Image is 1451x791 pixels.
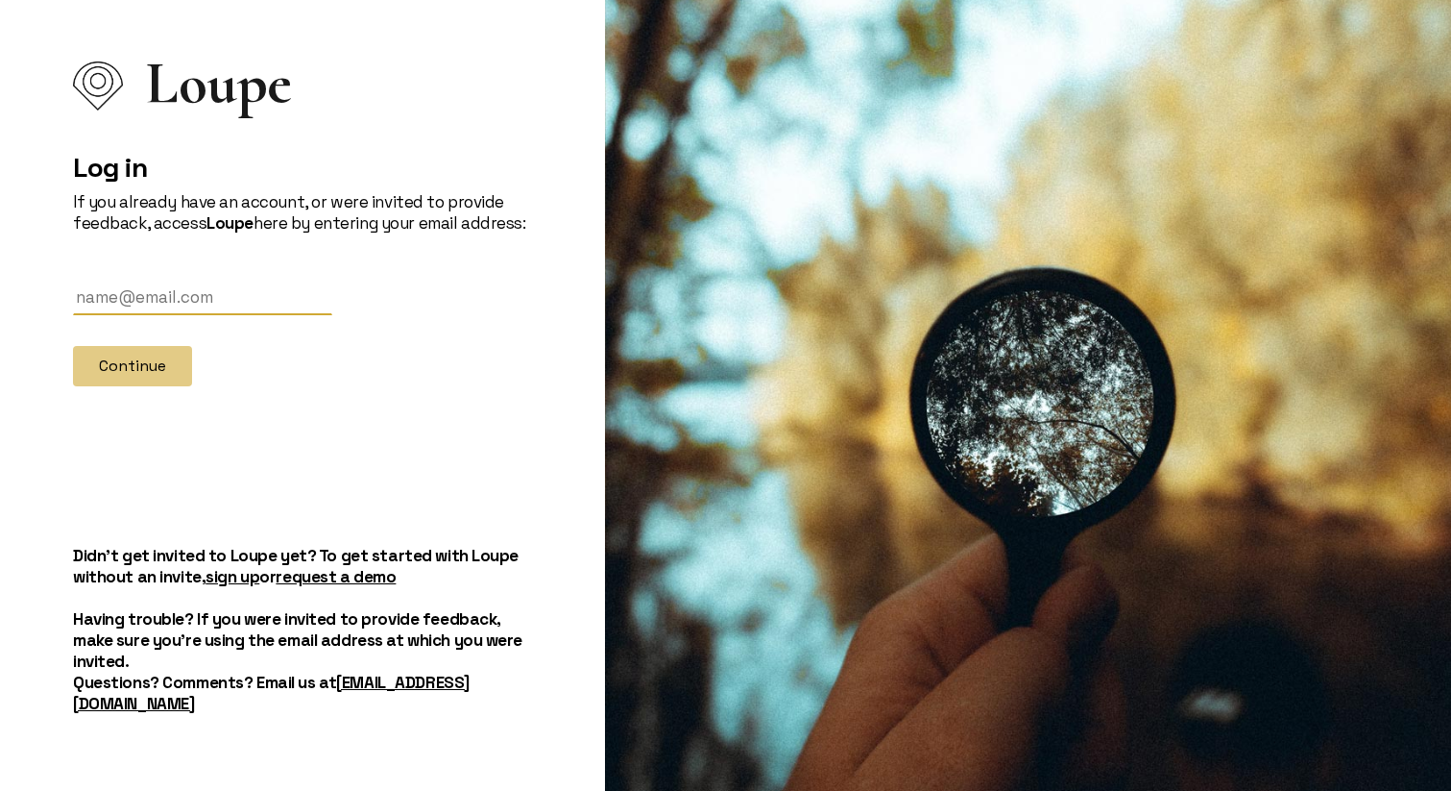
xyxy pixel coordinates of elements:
button: Continue [73,346,192,386]
h2: Log in [73,151,532,184]
strong: Loupe [206,212,254,234]
span: Loupe [146,73,292,94]
input: Email Address [73,280,332,315]
a: [EMAIL_ADDRESS][DOMAIN_NAME] [73,672,470,714]
h5: Didn't get invited to Loupe yet? To get started with Loupe without an invite, or Having trouble? ... [73,545,532,714]
img: Loupe Logo [73,62,123,111]
a: sign up [206,566,259,587]
p: If you already have an account, or were invited to provide feedback, access here by entering your... [73,191,532,234]
a: request a demo [276,566,396,587]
